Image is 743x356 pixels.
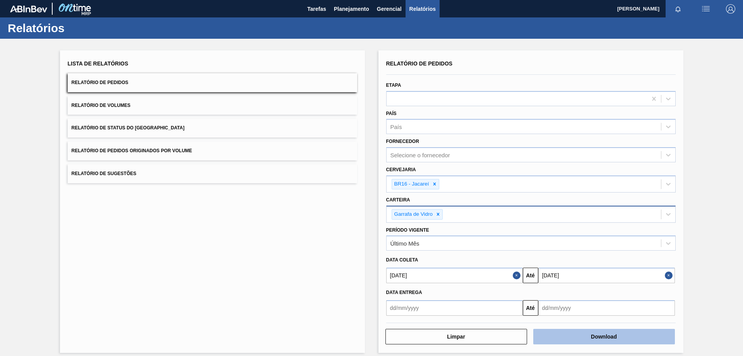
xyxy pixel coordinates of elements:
[386,60,453,67] span: Relatório de Pedidos
[386,83,401,88] label: Etapa
[386,111,397,116] label: País
[10,5,47,12] img: TNhmsLtSVTkK8tSr43FrP2fwEKptu5GPRR3wAAAABJRU5ErkJggg==
[523,300,538,316] button: Até
[68,60,128,67] span: Lista de Relatórios
[386,197,410,203] label: Carteira
[538,300,675,316] input: dd/mm/yyyy
[666,3,690,14] button: Notificações
[386,257,418,263] span: Data coleta
[538,268,675,283] input: dd/mm/yyyy
[72,171,137,176] span: Relatório de Sugestões
[386,167,416,172] label: Cervejaria
[8,24,145,33] h1: Relatórios
[68,141,357,160] button: Relatório de Pedidos Originados por Volume
[385,329,527,344] button: Limpar
[386,139,419,144] label: Fornecedor
[72,148,192,153] span: Relatório de Pedidos Originados por Volume
[523,268,538,283] button: Até
[392,210,434,219] div: Garrafa de Vidro
[665,268,675,283] button: Close
[390,152,450,158] div: Selecione o fornecedor
[334,4,369,14] span: Planejamento
[386,290,422,295] span: Data entrega
[386,268,523,283] input: dd/mm/yyyy
[307,4,326,14] span: Tarefas
[390,124,402,130] div: País
[513,268,523,283] button: Close
[72,125,185,131] span: Relatório de Status do [GEOGRAPHIC_DATA]
[68,164,357,183] button: Relatório de Sugestões
[386,300,523,316] input: dd/mm/yyyy
[701,4,710,14] img: userActions
[409,4,436,14] span: Relatórios
[386,227,429,233] label: Período Vigente
[726,4,735,14] img: Logout
[68,96,357,115] button: Relatório de Volumes
[392,179,430,189] div: BR16 - Jacareí
[377,4,402,14] span: Gerencial
[72,80,128,85] span: Relatório de Pedidos
[68,73,357,92] button: Relatório de Pedidos
[390,240,419,247] div: Último Mês
[72,103,130,108] span: Relatório de Volumes
[533,329,675,344] button: Download
[68,119,357,138] button: Relatório de Status do [GEOGRAPHIC_DATA]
